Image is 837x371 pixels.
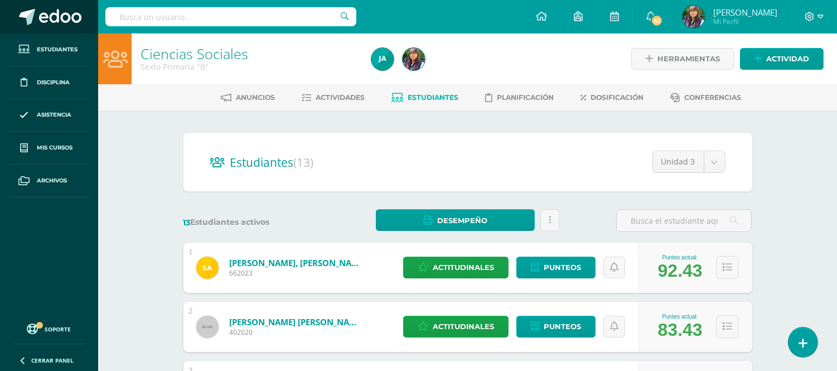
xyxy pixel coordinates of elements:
span: Punteos [544,257,581,278]
h1: Ciencias Sociales [141,46,358,61]
span: (13) [294,155,314,170]
a: Actitudinales [403,257,509,278]
span: Anuncios [236,93,275,102]
a: Mis cursos [9,132,89,165]
a: [PERSON_NAME] [PERSON_NAME] [229,316,363,327]
span: 13 [183,218,191,228]
span: Actividades [316,93,365,102]
span: Cerrar panel [31,356,74,364]
span: 402020 [229,327,363,337]
span: Actividad [766,49,809,69]
span: Actitudinales [433,316,494,337]
input: Busca un usuario... [105,7,356,26]
div: 2 [189,307,193,315]
a: Actividades [302,89,365,107]
span: Desempeño [437,210,487,231]
span: Soporte [45,325,71,333]
span: 62 [651,15,663,27]
img: d02f7b5d7dd3d7b9e4d2ee7bbdbba8a0.png [683,6,705,28]
img: 4f97ebd412800f23847c207f5f26a84a.png [371,48,394,70]
div: Sexto Primaria 'B' [141,61,358,72]
span: Actitudinales [433,257,494,278]
span: Mis cursos [37,143,72,152]
label: Estudiantes activos [183,217,319,228]
span: Punteos [544,316,581,337]
span: 662023 [229,268,363,278]
a: Ciencias Sociales [141,44,248,63]
a: Desempeño [376,209,535,231]
a: Planificación [485,89,554,107]
a: Actitudinales [403,316,509,338]
img: 92c47f8be17ea021e0806de1499a65ae.png [196,257,219,279]
a: [PERSON_NAME], [PERSON_NAME] [229,257,363,268]
div: 83.43 [658,320,703,340]
a: Anuncios [221,89,275,107]
span: Disciplina [37,78,70,87]
a: Unidad 3 [653,151,725,172]
div: Punteo actual: [658,314,703,320]
span: [PERSON_NAME] [713,7,777,18]
div: 1 [189,248,193,256]
a: Herramientas [631,48,734,70]
div: Punteo actual: [658,254,703,261]
img: d02f7b5d7dd3d7b9e4d2ee7bbdbba8a0.png [403,48,425,70]
span: Unidad 3 [661,151,695,172]
div: 92.43 [658,261,703,281]
img: 60x60 [196,316,219,338]
span: Conferencias [684,93,741,102]
a: Dosificación [580,89,644,107]
a: Punteos [516,316,596,338]
span: Estudiantes [408,93,458,102]
input: Busca el estudiante aquí... [617,210,751,232]
span: Asistencia [37,110,71,119]
a: Actividad [740,48,824,70]
span: Dosificación [591,93,644,102]
span: Mi Perfil [713,17,777,26]
span: Herramientas [657,49,720,69]
a: Soporte [13,321,85,336]
a: Archivos [9,165,89,197]
a: Disciplina [9,66,89,99]
a: Estudiantes [9,33,89,66]
span: Archivos [37,176,67,185]
a: Asistencia [9,99,89,132]
span: Planificación [497,93,554,102]
span: Estudiantes [230,155,314,170]
a: Punteos [516,257,596,278]
a: Estudiantes [391,89,458,107]
a: Conferencias [670,89,741,107]
span: Estudiantes [37,45,78,54]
